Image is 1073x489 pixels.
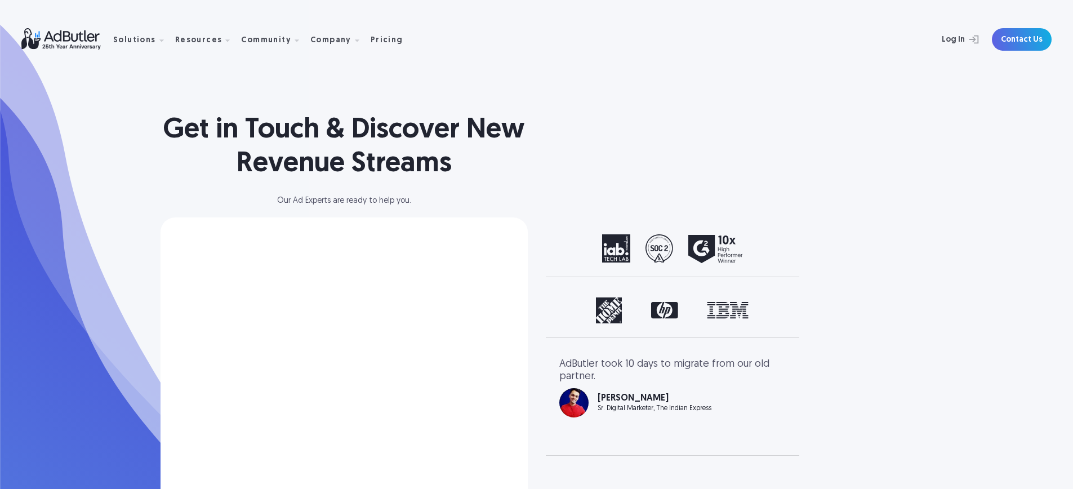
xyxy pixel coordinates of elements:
[741,297,786,324] div: next slide
[241,37,291,45] div: Community
[598,405,711,412] div: Sr. Digital Marketer, The Indian Express
[598,394,711,403] div: [PERSON_NAME]
[559,297,786,324] div: 1 of 3
[912,28,985,51] a: Log In
[113,37,156,45] div: Solutions
[559,358,786,417] div: 1 of 3
[371,37,403,45] div: Pricing
[559,358,786,442] div: carousel
[161,197,528,205] div: Our Ad Experts are ready to help you.
[175,22,239,57] div: Resources
[741,234,786,263] div: next slide
[113,22,173,57] div: Solutions
[175,37,222,45] div: Resources
[310,37,351,45] div: Company
[992,28,1052,51] a: Contact Us
[371,34,412,45] a: Pricing
[161,114,528,181] h1: Get in Touch & Discover New Revenue Streams
[741,358,786,442] div: next slide
[559,358,786,383] div: AdButler took 10 days to migrate from our old partner.
[559,234,786,263] div: 1 of 2
[559,297,786,324] div: carousel
[310,22,368,57] div: Company
[559,234,786,263] div: carousel
[241,22,308,57] div: Community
